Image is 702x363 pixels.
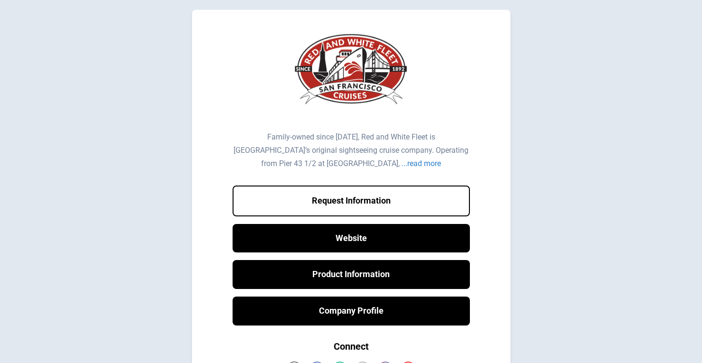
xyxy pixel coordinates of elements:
h2: Connect [207,341,495,352]
a: Product Information [233,260,470,289]
button: Request Information [233,186,470,216]
img: Red and White Fleet Logo [283,25,420,113]
a: Website [233,224,470,253]
div: ...read more [402,159,441,168]
div: Family-owned since [DATE], Red and White Fleet is [GEOGRAPHIC_DATA]’s original sightseeing cruise... [234,132,468,168]
a: Company Profile [233,297,470,326]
